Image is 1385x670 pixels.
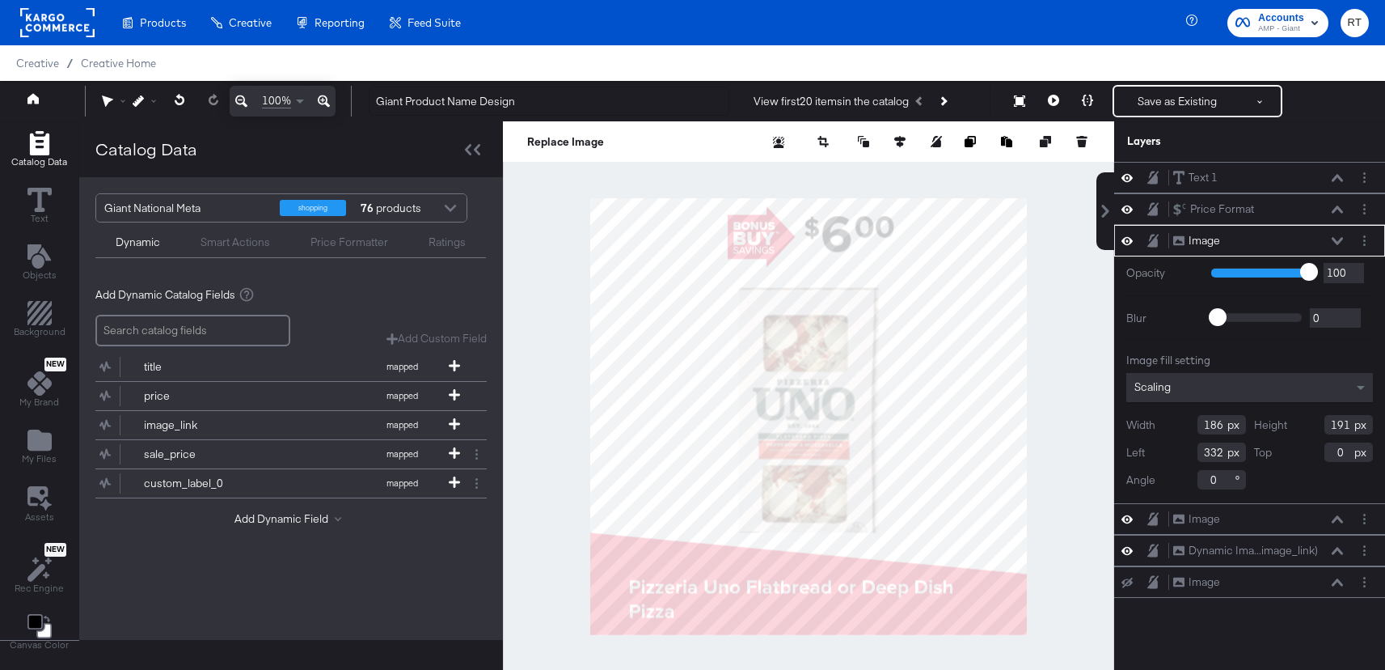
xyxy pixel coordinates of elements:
[81,57,156,70] span: Creative Home
[1126,473,1155,488] label: Angle
[13,240,66,286] button: Add Text
[262,93,291,108] span: 100%
[1254,445,1272,460] label: Top
[14,325,65,338] span: Background
[104,194,268,222] div: Giant National Meta
[1189,575,1220,590] div: Image
[1227,9,1328,37] button: AccountsAMP - Giant
[44,359,66,370] span: New
[1172,232,1221,249] button: Image
[144,447,261,462] div: sale_price
[1001,136,1012,147] svg: Paste image
[95,411,467,439] button: image_linkmapped
[31,212,49,225] span: Text
[1189,543,1318,558] div: Dynamic Ima...image_link)
[1172,169,1218,186] button: Text 1
[95,440,487,469] div: sale_pricemapped
[16,57,59,70] span: Creative
[280,200,346,216] div: shopping
[19,396,59,409] span: My Brand
[1189,511,1220,527] div: Image
[95,469,467,498] button: custom_label_0mapped
[95,411,487,439] div: image_linkmapped
[1126,265,1199,281] label: Opacity
[11,155,67,168] span: Catalog Data
[1347,14,1362,32] span: RT
[315,16,365,29] span: Reporting
[12,425,66,471] button: Add Files
[95,138,197,161] div: Catalog Data
[144,359,261,375] div: title
[10,354,69,414] button: NewMy Brand
[1172,542,1319,559] button: Dynamic Ima...image_link)
[357,390,446,401] span: mapped
[1356,574,1373,591] button: Layer Options
[95,315,290,346] input: Search catalog fields
[1356,511,1373,528] button: Layer Options
[358,194,376,222] strong: 76
[1172,574,1221,591] button: Image
[44,545,66,555] span: New
[25,511,54,524] span: Assets
[358,194,407,222] div: products
[1172,201,1255,218] button: Price Format
[965,134,981,150] button: Copy image
[407,16,461,29] span: Feed Suite
[1190,201,1254,217] div: Price Format
[95,382,487,410] div: pricemapped
[201,235,270,250] div: Smart Actions
[95,382,467,410] button: pricemapped
[1356,201,1373,218] button: Layer Options
[1258,10,1304,27] span: Accounts
[357,477,446,489] span: mapped
[95,353,487,381] div: titlemapped
[229,16,272,29] span: Creative
[1189,233,1220,248] div: Image
[18,184,61,230] button: Text
[1341,9,1369,37] button: RT
[357,361,446,372] span: mapped
[15,481,64,528] button: Assets
[144,418,261,433] div: image_link
[144,388,261,404] div: price
[357,448,446,460] span: mapped
[429,235,466,250] div: Ratings
[1189,170,1218,185] div: Text 1
[5,539,74,600] button: NewRec Engine
[1126,445,1145,460] label: Left
[1114,87,1240,116] button: Save as Existing
[95,440,467,469] button: sale_pricemapped
[754,94,909,109] div: View first 20 items in the catalog
[931,87,954,116] button: Next Product
[95,287,235,303] span: Add Dynamic Catalog Fields
[23,269,57,282] span: Objects
[1258,23,1304,36] span: AMP - Giant
[1127,134,1292,149] div: Layers
[15,582,64,595] span: Rec Engine
[116,235,160,250] div: Dynamic
[1356,542,1373,559] button: Layer Options
[1254,418,1287,433] label: Height
[234,511,348,527] button: Add Dynamic Field
[22,452,57,465] span: My Files
[1356,169,1373,186] button: Layer Options
[1172,511,1221,528] button: Image
[10,638,69,651] span: Canvas Color
[1126,353,1373,368] div: Image fill setting
[1134,380,1171,394] span: Scaling
[773,137,784,148] svg: Remove background
[4,298,75,344] button: Add Rectangle
[310,235,388,250] div: Price Formatter
[386,331,487,346] button: Add Custom Field
[144,476,261,491] div: custom_label_0
[95,469,487,498] div: custom_label_0mapped
[59,57,81,70] span: /
[357,419,446,430] span: mapped
[1126,311,1199,326] label: Blur
[2,127,77,173] button: Add Rectangle
[965,136,976,147] svg: Copy image
[1356,232,1373,249] button: Layer Options
[95,353,467,381] button: titlemapped
[140,16,186,29] span: Products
